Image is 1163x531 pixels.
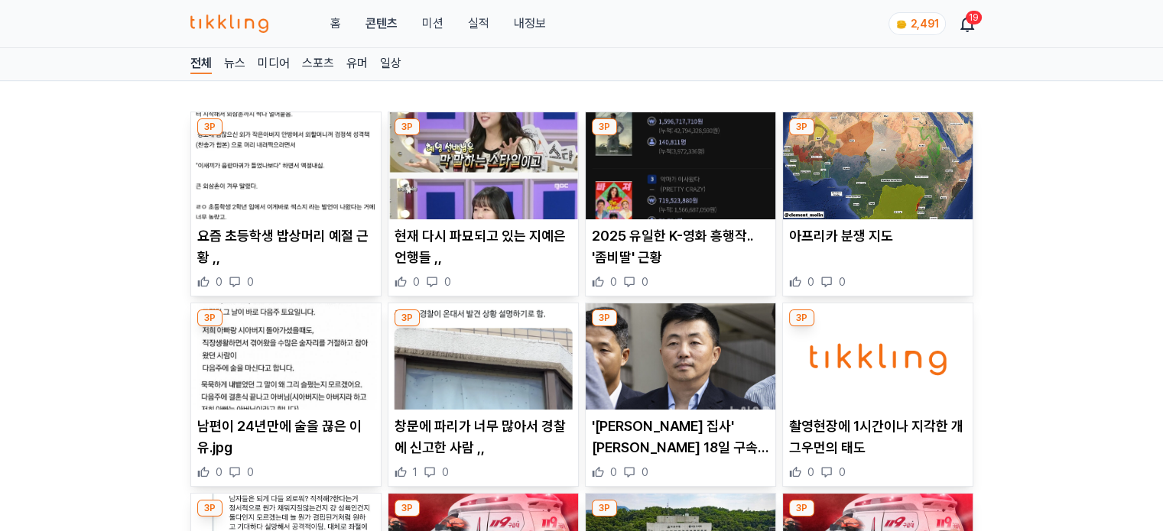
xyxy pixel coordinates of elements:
[807,465,814,480] span: 0
[216,274,223,290] span: 0
[191,112,381,219] img: 요즘 초등학생 밥상머리 예절 근황 ,,
[413,465,417,480] span: 1
[395,118,420,135] div: 3P
[346,54,368,74] a: 유머
[807,274,814,290] span: 0
[467,15,489,33] a: 실적
[365,15,397,33] a: 콘텐츠
[888,12,943,35] a: coin 2,491
[247,274,254,290] span: 0
[592,309,617,326] div: 3P
[966,11,982,24] div: 19
[388,303,579,487] div: 3P 창문에 파리가 너무 많아서 경찰에 신고한 사람 ,, 창문에 파리가 너무 많아서 경찰에 신고한 사람 ,, 1 0
[258,54,290,74] a: 미디어
[197,309,223,326] div: 3P
[190,303,382,487] div: 3P 남편이 24년만에 술을 끊은 이유.jpg 남편이 24년만에 술을 끊은 이유.jpg 0 0
[197,225,375,268] p: 요즘 초등학생 밥상머리 예절 근황 ,,
[783,112,973,219] img: 아프리카 분쟁 지도
[513,15,545,33] a: 내정보
[190,54,212,74] a: 전체
[190,112,382,296] div: 3P 요즘 초등학생 밥상머리 예절 근황 ,, 요즘 초등학생 밥상머리 예절 근황 ,, 0 0
[197,118,223,135] div: 3P
[782,303,973,487] div: 3P 촬영현장에 1시간이나 지각한 개그우먼의 태도 촬영현장에 1시간이나 지각한 개그우먼의 태도 0 0
[421,15,443,33] button: 미션
[413,274,420,290] span: 0
[782,112,973,296] div: 3P 아프리카 분쟁 지도 아프리카 분쟁 지도 0 0
[388,112,578,219] img: 현재 다시 파묘되고 있는 지예은 언행들 ,,
[388,112,579,296] div: 3P 현재 다시 파묘되고 있는 지예은 언행들 ,, 현재 다시 파묘되고 있는 지예은 언행들 ,, 0 0
[592,118,617,135] div: 3P
[592,416,769,458] p: '[PERSON_NAME] 집사' [PERSON_NAME] 18일 구속 후 첫 조사… 33억 횡령 등 추궁
[592,500,617,516] div: 3P
[197,416,375,458] p: 남편이 24년만에 술을 끊은 이유.jpg
[961,15,973,33] a: 19
[197,500,223,516] div: 3P
[789,118,814,135] div: 3P
[642,465,648,480] span: 0
[585,303,776,487] div: 3P '김건희 집사' 김예성 18일 구속 후 첫 조사… 33억 횡령 등 추궁 '[PERSON_NAME] 집사' [PERSON_NAME] 18일 구속 후 첫 조사… 33억 횡령...
[592,225,769,268] p: 2025 유일한 K-영화 흥행작.. '좀비딸' 근황
[444,274,451,290] span: 0
[783,303,973,410] img: 촬영현장에 1시간이나 지각한 개그우먼의 태도
[895,18,908,31] img: coin
[839,274,846,290] span: 0
[302,54,334,74] a: 스포츠
[395,309,420,326] div: 3P
[839,465,846,480] span: 0
[789,416,966,458] p: 촬영현장에 1시간이나 지각한 개그우먼의 태도
[789,309,814,326] div: 3P
[380,54,401,74] a: 일상
[585,112,776,296] div: 3P 2025 유일한 K-영화 흥행작.. '좀비딸' 근황 2025 유일한 K-영화 흥행작.. '좀비딸' 근황 0 0
[388,303,578,410] img: 창문에 파리가 너무 많아서 경찰에 신고한 사람 ,,
[224,54,245,74] a: 뉴스
[191,303,381,410] img: 남편이 24년만에 술을 끊은 이유.jpg
[190,15,269,33] img: 티끌링
[395,500,420,516] div: 3P
[442,465,449,480] span: 0
[216,465,223,480] span: 0
[586,112,775,219] img: 2025 유일한 K-영화 흥행작.. '좀비딸' 근황
[247,465,254,480] span: 0
[330,15,340,33] a: 홈
[642,274,648,290] span: 0
[610,465,617,480] span: 0
[789,500,814,516] div: 3P
[395,416,572,458] p: 창문에 파리가 너무 많아서 경찰에 신고한 사람 ,,
[610,274,617,290] span: 0
[911,18,939,30] span: 2,491
[395,225,572,268] p: 현재 다시 파묘되고 있는 지예은 언행들 ,,
[586,303,775,410] img: '김건희 집사' 김예성 18일 구속 후 첫 조사… 33억 횡령 등 추궁
[789,225,966,247] p: 아프리카 분쟁 지도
